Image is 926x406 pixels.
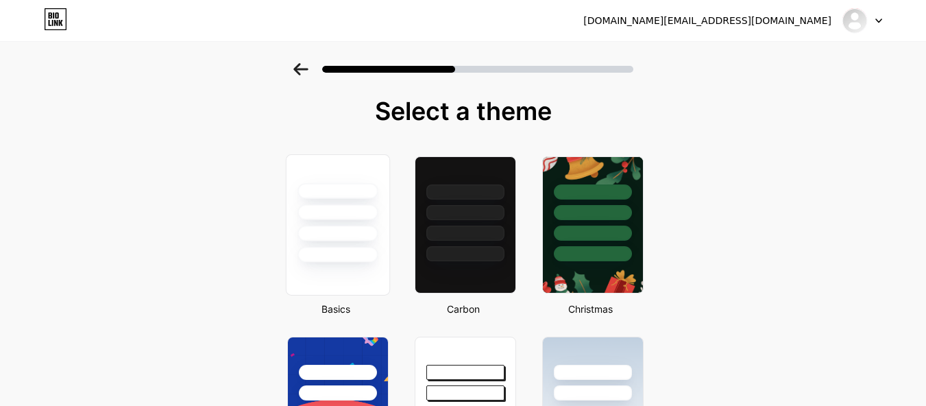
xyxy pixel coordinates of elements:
img: garrettgendron [842,8,868,34]
div: Carbon [411,302,516,316]
div: Select a theme [282,97,645,125]
div: [DOMAIN_NAME][EMAIL_ADDRESS][DOMAIN_NAME] [583,14,831,28]
div: Christmas [538,302,644,316]
div: Basics [283,302,389,316]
